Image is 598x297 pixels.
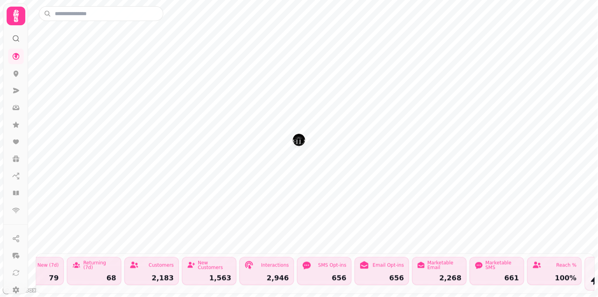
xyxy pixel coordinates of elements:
div: Reach % [556,263,577,267]
a: Mapbox logo [2,286,37,295]
button: Kellas Restaurant [293,134,305,146]
div: 661 [475,274,519,281]
div: Customers [149,263,174,267]
div: Marketable SMS [486,260,519,270]
div: 2,946 [245,274,289,281]
div: New Customers [198,260,231,270]
div: 1,563 [187,274,231,281]
div: Email Opt-ins [373,263,404,267]
div: Returning (7d) [83,260,116,270]
div: Marketable Email [427,260,462,270]
div: Map marker [293,134,305,148]
div: SMS Opt-ins [318,263,346,267]
div: 2,268 [417,274,462,281]
div: 2,183 [129,274,174,281]
div: Interactions [261,263,289,267]
div: 68 [72,274,116,281]
div: 79 [14,274,59,281]
div: New (7d) [37,263,59,267]
div: 656 [302,274,346,281]
div: 656 [360,274,404,281]
div: 100% [532,274,577,281]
